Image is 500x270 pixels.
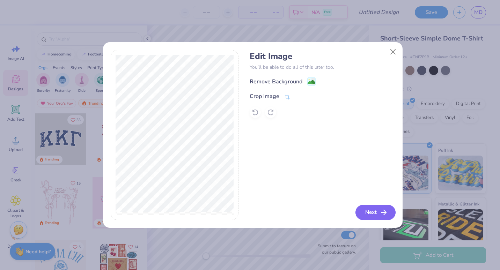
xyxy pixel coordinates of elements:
[250,63,395,71] p: You’ll be able to do all of this later too.
[250,92,279,100] div: Crop Image
[250,51,395,61] h4: Edit Image
[386,45,399,58] button: Close
[355,205,396,220] button: Next
[250,77,302,86] div: Remove Background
